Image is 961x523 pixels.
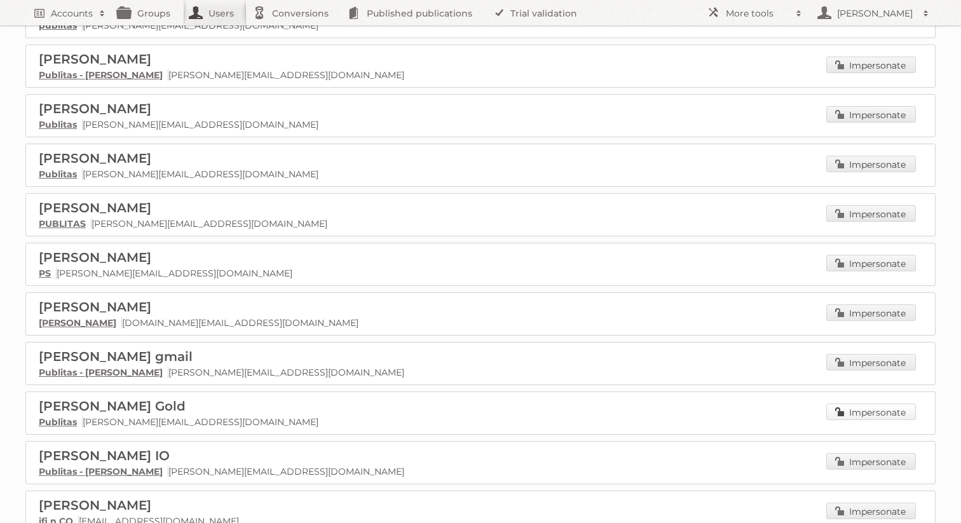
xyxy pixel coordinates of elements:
[826,304,916,321] a: Impersonate
[39,466,163,477] a: Publitas - [PERSON_NAME]
[39,268,51,279] a: PS
[826,156,916,172] a: Impersonate
[39,367,922,378] p: [PERSON_NAME][EMAIL_ADDRESS][DOMAIN_NAME]
[39,69,922,81] p: [PERSON_NAME][EMAIL_ADDRESS][DOMAIN_NAME]
[39,349,193,364] span: [PERSON_NAME] gmail
[826,57,916,73] a: Impersonate
[826,205,916,222] a: Impersonate
[39,51,151,67] span: [PERSON_NAME]
[39,448,170,463] span: [PERSON_NAME] IO
[39,168,922,180] p: [PERSON_NAME][EMAIL_ADDRESS][DOMAIN_NAME]
[39,466,922,477] p: [PERSON_NAME][EMAIL_ADDRESS][DOMAIN_NAME]
[39,20,922,31] p: [PERSON_NAME][EMAIL_ADDRESS][DOMAIN_NAME]
[834,7,917,20] h2: [PERSON_NAME]
[39,416,77,428] a: Publitas
[39,317,116,329] a: [PERSON_NAME]
[51,7,93,20] h2: Accounts
[39,498,151,513] span: [PERSON_NAME]
[39,218,86,229] a: PUBLITAS
[39,200,151,215] span: [PERSON_NAME]
[39,250,151,265] span: [PERSON_NAME]
[39,69,163,81] a: Publitas - [PERSON_NAME]
[39,317,922,329] p: [DOMAIN_NAME][EMAIL_ADDRESS][DOMAIN_NAME]
[39,268,922,279] p: [PERSON_NAME][EMAIL_ADDRESS][DOMAIN_NAME]
[39,416,922,428] p: [PERSON_NAME][EMAIL_ADDRESS][DOMAIN_NAME]
[39,20,77,31] a: publitas
[826,404,916,420] a: Impersonate
[826,106,916,123] a: Impersonate
[39,151,151,166] span: [PERSON_NAME]
[39,101,151,116] span: [PERSON_NAME]
[39,168,77,180] a: Publitas
[826,503,916,519] a: Impersonate
[39,119,77,130] a: Publitas
[726,7,789,20] h2: More tools
[39,299,151,315] span: [PERSON_NAME]
[826,255,916,271] a: Impersonate
[39,367,163,378] a: Publitas - [PERSON_NAME]
[39,119,922,130] p: [PERSON_NAME][EMAIL_ADDRESS][DOMAIN_NAME]
[826,354,916,370] a: Impersonate
[39,398,186,414] span: [PERSON_NAME] Gold
[39,218,922,229] p: [PERSON_NAME][EMAIL_ADDRESS][DOMAIN_NAME]
[826,453,916,470] a: Impersonate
